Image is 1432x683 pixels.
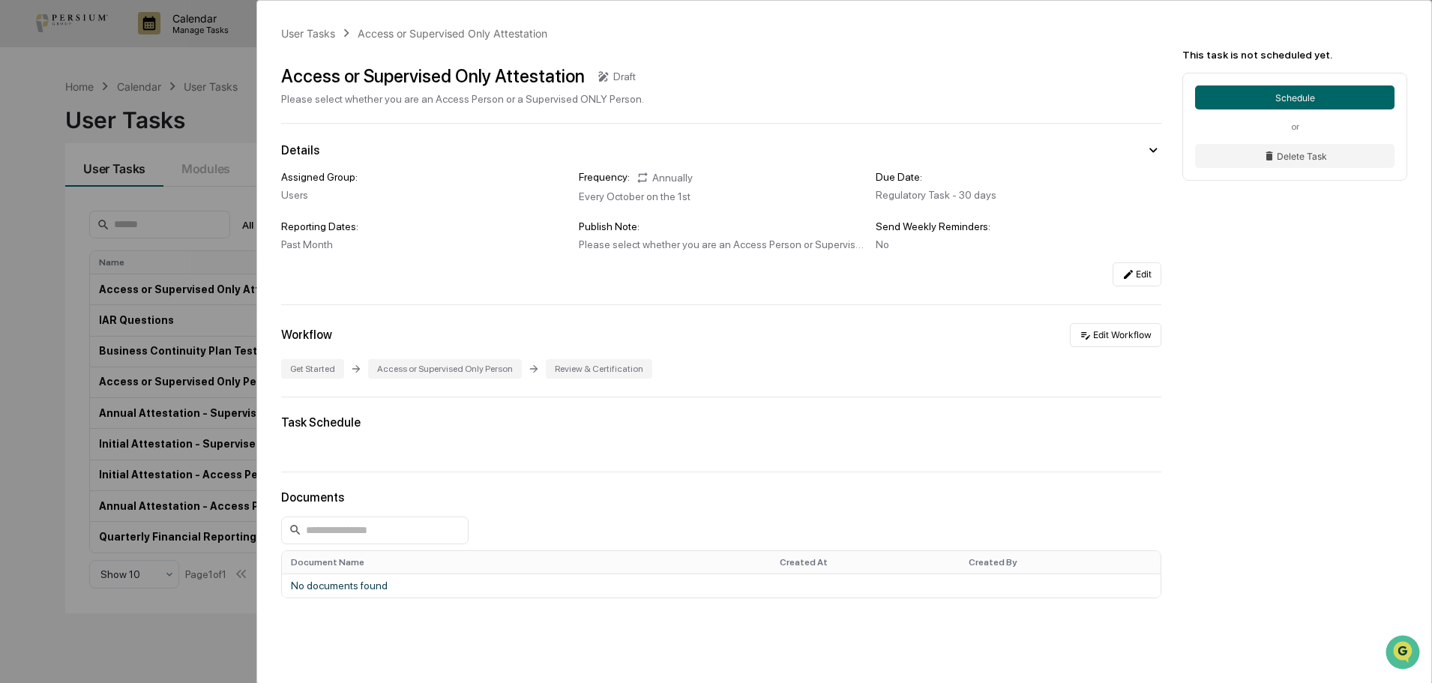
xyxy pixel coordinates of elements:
a: Powered byPylon [106,253,181,265]
a: 🗄️Attestations [103,183,192,210]
div: Assigned Group: [281,171,567,183]
div: We're available if you need us! [51,130,190,142]
div: Documents [281,490,1161,505]
div: Please select whether you are an Access Person or Supervised Only Person. Please read the definit... [579,238,864,250]
div: Frequency: [579,171,630,184]
div: 🗄️ [109,190,121,202]
div: No [876,238,1161,250]
span: Preclearance [30,189,97,204]
td: No documents found [282,574,1161,598]
th: Created At [771,551,960,574]
button: Delete Task [1195,144,1395,168]
button: Edit [1113,262,1161,286]
div: Past Month [281,238,567,250]
button: Start new chat [255,119,273,137]
div: Publish Note: [579,220,864,232]
div: Task Schedule [281,415,1161,430]
div: Draft [613,70,636,82]
div: Review & Certification [546,359,652,379]
div: Annually [636,171,693,184]
span: Pylon [149,254,181,265]
a: 🔎Data Lookup [9,211,100,238]
th: Document Name [282,551,771,574]
div: Due Date: [876,171,1161,183]
div: Details [281,143,319,157]
div: Users [281,189,567,201]
div: Workflow [281,328,332,342]
div: Access or Supervised Only Attestation [358,27,547,40]
div: Access or Supervised Only Attestation [281,65,585,87]
button: Edit Workflow [1070,323,1161,347]
div: Please select whether you are an Access Person or a Supervised ONLY Person. [281,93,644,105]
button: Schedule [1195,85,1395,109]
div: Regulatory Task - 30 days [876,189,1161,201]
span: Data Lookup [30,217,94,232]
div: Access or Supervised Only Person [368,359,522,379]
div: This task is not scheduled yet. [1182,49,1407,61]
th: Created By [960,551,1161,574]
iframe: Open customer support [1384,634,1425,674]
div: Every October on the 1st [579,190,864,202]
div: Get Started [281,359,344,379]
span: Attestations [124,189,186,204]
p: How can we help? [15,31,273,55]
div: Start new chat [51,115,246,130]
div: 🖐️ [15,190,27,202]
div: or [1195,121,1395,132]
a: 🖐️Preclearance [9,183,103,210]
div: User Tasks [281,27,335,40]
div: Reporting Dates: [281,220,567,232]
img: 1746055101610-c473b297-6a78-478c-a979-82029cc54cd1 [15,115,42,142]
div: Send Weekly Reminders: [876,220,1161,232]
div: 🔎 [15,219,27,231]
